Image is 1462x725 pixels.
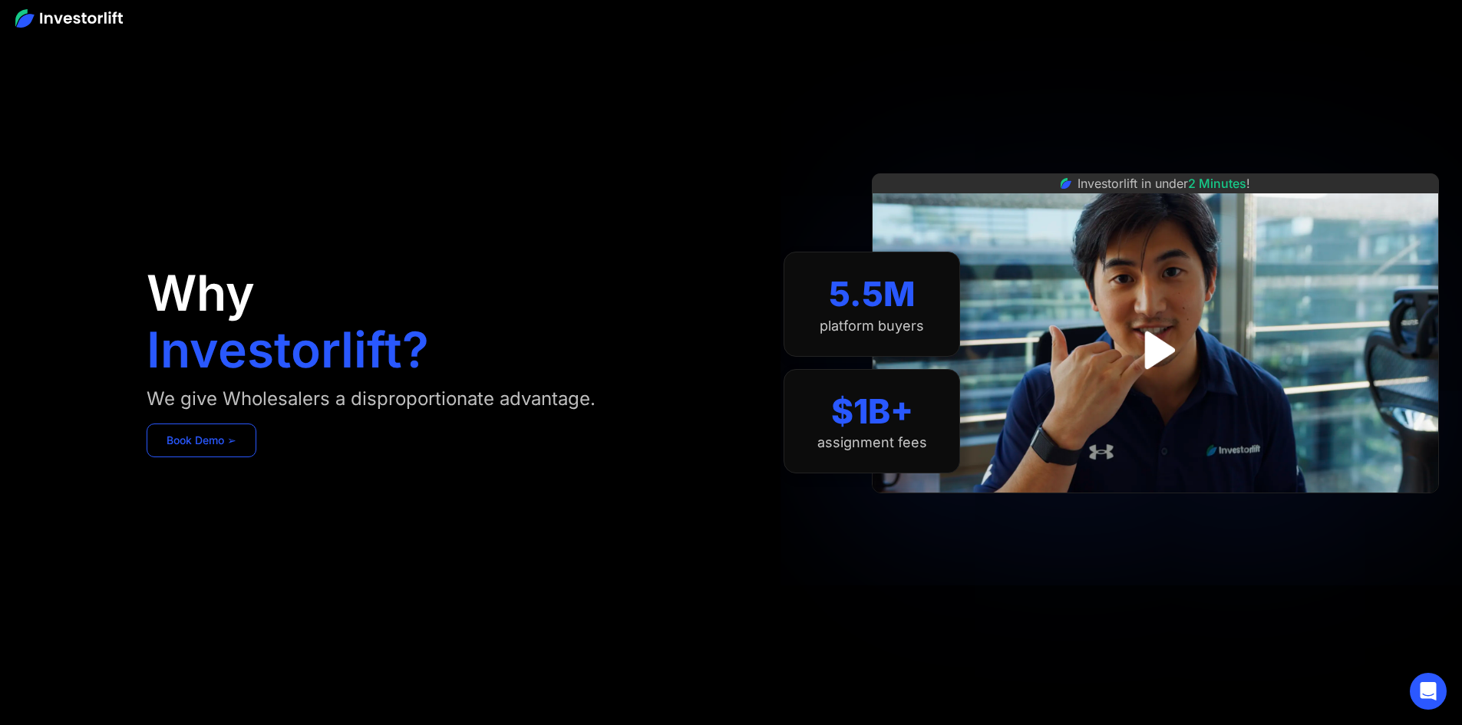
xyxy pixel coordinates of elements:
div: $1B+ [831,391,913,432]
div: Investorlift in under ! [1078,174,1250,193]
a: open lightbox [1121,316,1190,384]
h1: Why [147,269,255,318]
div: Open Intercom Messenger [1410,673,1447,710]
div: platform buyers [820,318,924,334]
h1: Investorlift? [147,325,429,374]
a: Book Demo ➢ [147,423,256,457]
div: 5.5M [829,274,916,315]
iframe: Customer reviews powered by Trustpilot [1041,501,1271,519]
span: 2 Minutes [1188,176,1246,191]
div: We give Wholesalers a disproportionate advantage. [147,387,596,411]
div: assignment fees [817,434,927,451]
